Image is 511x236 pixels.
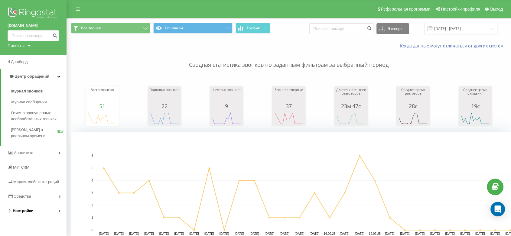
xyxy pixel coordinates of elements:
span: Журнал сообщений [11,99,47,105]
text: [DATE] [400,232,410,235]
text: [DATE] [249,232,259,235]
text: 19.09.25 [369,232,381,235]
svg: A chart. [460,109,490,127]
text: [DATE] [114,232,124,235]
text: [DATE] [204,232,214,235]
text: [DATE] [460,232,470,235]
span: Реферальная программа [381,7,430,11]
span: Аналитика [14,150,33,155]
text: [DATE] [189,232,199,235]
div: Принятых звонков [149,88,180,103]
text: [DATE] [99,232,109,235]
div: Целевых звонков [211,88,242,103]
svg: A chart. [211,109,242,127]
text: [DATE] [235,232,244,235]
a: [PERSON_NAME] в реальном времениNEW [11,124,67,141]
input: Поиск по номеру [8,30,59,41]
a: Журнал сообщений [11,97,67,108]
span: Все звонки [81,26,101,31]
div: 22 [149,103,180,109]
button: Экспорт [376,23,409,34]
text: [DATE] [220,232,229,235]
span: График [247,26,260,30]
text: [DATE] [129,232,139,235]
text: 6 [91,154,93,157]
div: Среднее время разговора [398,88,428,103]
a: Центр обращений [1,69,67,84]
text: [DATE] [310,232,319,235]
svg: A chart. [274,109,304,127]
div: 37 [274,103,304,109]
text: 1 [91,216,93,219]
a: Отчет о пропущенных необработанных звонках [11,108,67,124]
button: График [236,23,270,34]
span: [PERSON_NAME] в реальном времени [11,127,57,139]
text: [DATE] [430,232,440,235]
div: Проекты [8,43,24,49]
svg: A chart. [87,109,117,127]
text: [DATE] [295,232,304,235]
div: 23м 47с [336,103,366,109]
div: Open Intercom Messenger [490,202,505,216]
text: [DATE] [445,232,455,235]
text: 4 [91,179,93,182]
text: [DATE] [174,232,184,235]
svg: A chart. [149,109,180,127]
text: [DATE] [355,232,365,235]
p: Сводная статистика звонков по заданным фильтрам за выбранный период [71,49,506,69]
text: 16.09.25 [324,232,335,235]
svg: A chart. [336,109,366,127]
div: Всего звонков [87,88,117,103]
button: Основной [153,23,233,34]
text: [DATE] [159,232,169,235]
span: Дашборд [11,60,28,64]
input: Поиск по номеру [309,23,373,34]
div: Длительность всех разговоров [336,88,366,103]
a: Журнал звонков [11,86,67,97]
text: [DATE] [280,232,289,235]
button: Все звонки [71,23,150,34]
span: Отчет о пропущенных необработанных звонках [11,110,63,122]
span: Центр обращений [15,74,49,79]
svg: A chart. [398,109,428,127]
a: [DOMAIN_NAME] [8,23,59,29]
div: Звонили впервые [274,88,304,103]
text: [DATE] [265,232,274,235]
div: 51 [87,103,117,109]
div: 19с [460,103,490,109]
span: Настройки [13,209,34,213]
text: 3 [91,191,93,195]
div: Среднее время ожидания [460,88,490,103]
text: [DATE] [144,232,154,235]
span: Маркетплейс интеграций [13,179,59,184]
text: [DATE] [415,232,425,235]
div: 28с [398,103,428,109]
span: Настройки профиля [441,7,480,11]
a: Когда данные могут отличаться от других систем [400,43,506,49]
text: [DATE] [475,232,485,235]
img: Ringostat logo [8,6,59,21]
text: 2 [91,204,93,207]
span: Выход [490,7,503,11]
div: 9 [211,103,242,109]
span: Средства [14,194,31,199]
text: 0 [91,228,93,232]
text: [DATE] [340,232,350,235]
text: [DATE] [385,232,395,235]
span: Журнал звонков [11,88,43,94]
text: 5 [91,166,93,170]
span: Mini CRM [13,165,29,170]
text: [DATE] [490,232,500,235]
